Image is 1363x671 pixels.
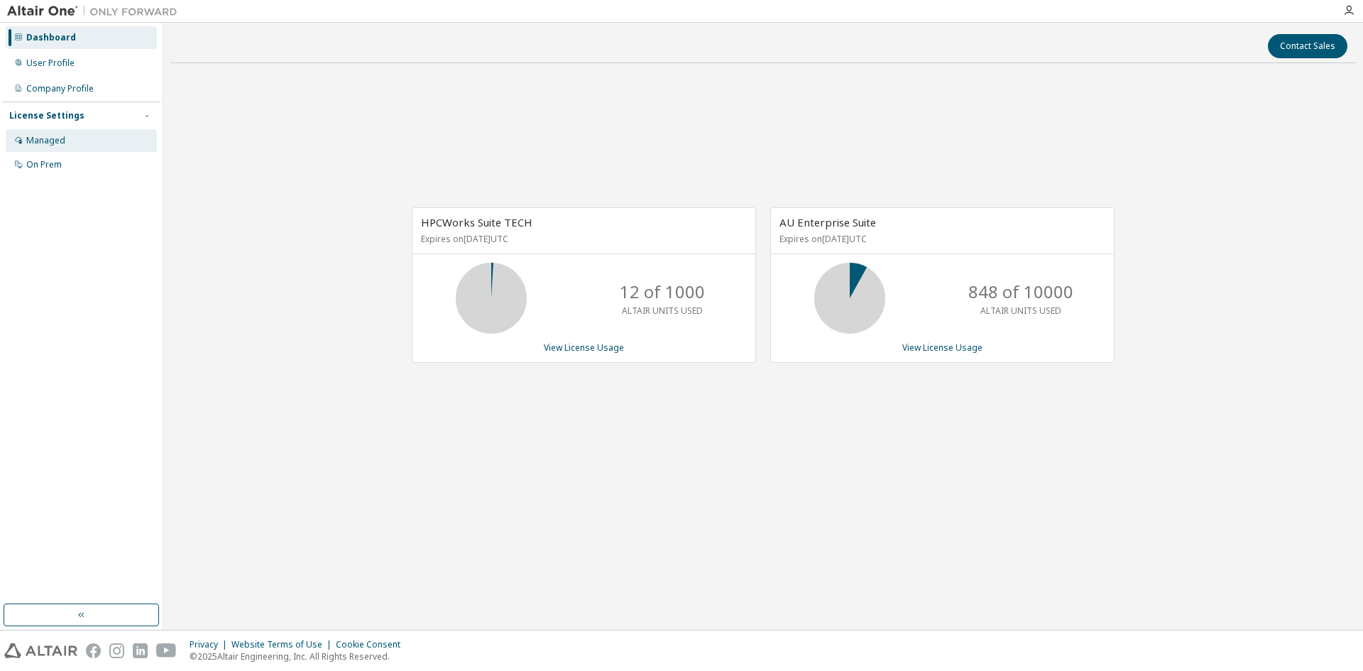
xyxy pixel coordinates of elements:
a: View License Usage [544,342,624,354]
p: © 2025 Altair Engineering, Inc. All Rights Reserved. [190,650,409,662]
div: Company Profile [26,83,94,94]
div: Managed [26,135,65,146]
div: User Profile [26,58,75,69]
img: Altair One [7,4,185,18]
p: Expires on [DATE] UTC [421,233,743,245]
div: Cookie Consent [336,639,409,650]
p: 848 of 10000 [968,280,1073,304]
p: ALTAIR UNITS USED [980,305,1061,317]
span: AU Enterprise Suite [779,215,876,229]
p: Expires on [DATE] UTC [779,233,1102,245]
img: facebook.svg [86,643,101,658]
img: linkedin.svg [133,643,148,658]
span: HPCWorks Suite TECH [421,215,532,229]
p: ALTAIR UNITS USED [622,305,703,317]
img: youtube.svg [156,643,177,658]
img: altair_logo.svg [4,643,77,658]
div: Dashboard [26,32,76,43]
button: Contact Sales [1268,34,1347,58]
div: Website Terms of Use [231,639,336,650]
div: License Settings [9,110,84,121]
img: instagram.svg [109,643,124,658]
a: View License Usage [902,342,982,354]
div: On Prem [26,159,62,170]
p: 12 of 1000 [620,280,705,304]
div: Privacy [190,639,231,650]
